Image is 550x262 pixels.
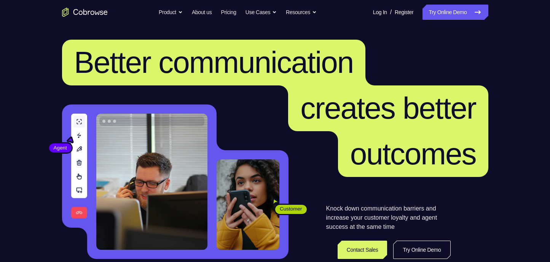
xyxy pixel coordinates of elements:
[159,5,183,20] button: Product
[286,5,317,20] button: Resources
[350,137,476,171] span: outcomes
[62,8,108,17] a: Go to the home page
[393,241,450,259] a: Try Online Demo
[326,204,451,231] p: Knock down communication barriers and increase your customer loyalty and agent success at the sam...
[422,5,488,20] a: Try Online Demo
[192,5,212,20] a: About us
[221,5,236,20] a: Pricing
[246,5,277,20] button: Use Cases
[338,241,387,259] a: Contact Sales
[395,5,413,20] a: Register
[217,159,279,250] img: A customer holding their phone
[74,45,354,79] span: Better communication
[373,5,387,20] a: Log In
[300,91,476,125] span: creates better
[390,8,392,17] span: /
[96,114,207,250] img: A customer support agent talking on the phone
